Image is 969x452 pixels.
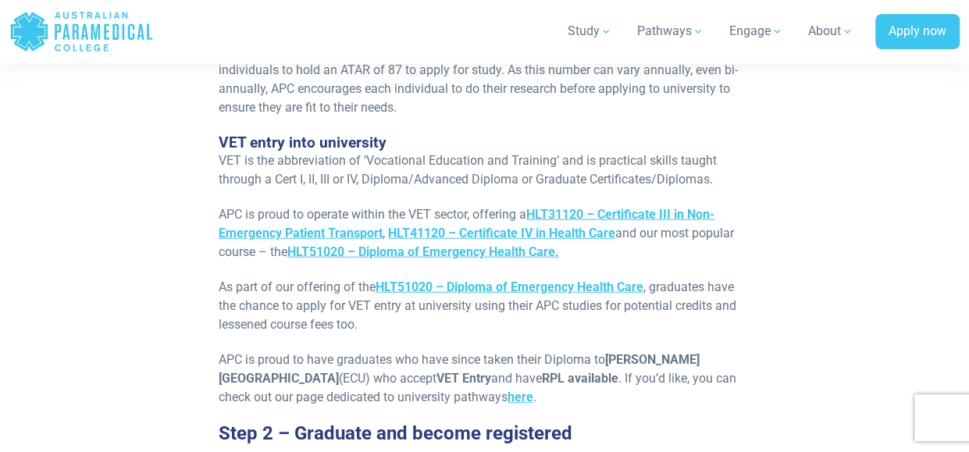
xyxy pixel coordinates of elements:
span: RPL available [542,371,618,386]
a: HLT51020 – Diploma of Emergency Health Care [376,279,643,294]
span: , [383,226,385,240]
a: Apply now [875,14,960,50]
span: APC is proud to operate within the VET sector, offering a [219,207,526,222]
a: HLT51020 – Diploma of Emergency Health Care. [287,244,559,259]
a: Pathways [628,9,714,53]
a: About [799,9,863,53]
span: and our most popular course – the [219,226,734,259]
span: and have [491,371,542,386]
a: here [508,390,533,404]
span: [PERSON_NAME][GEOGRAPHIC_DATA] [219,352,700,386]
span: As part of our offering of the [219,279,376,294]
span: VET Entry [436,371,491,386]
a: Australian Paramedical College [9,6,154,57]
span: VET entry into university [219,133,387,151]
a: Engage [720,9,793,53]
span: . If you’d like, you can check out our page dedicated to university pathways [219,371,736,404]
span: (ECU) who accept [339,371,436,386]
span: , graduates have the chance to apply for VET entry at university using their APC studies for pote... [219,279,736,332]
span: APC is proud to have graduates who have since taken their Diploma to [219,352,605,367]
span: . [533,390,536,404]
span: Step 2 – Graduate and become registered [219,422,572,444]
a: Study [558,9,622,53]
a: HLT41120 – Certificate IV in Health Care [388,226,615,240]
span: VET is the abbreviation of ‘Vocational Education and Training’ and is practical skills taught thr... [219,153,717,187]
